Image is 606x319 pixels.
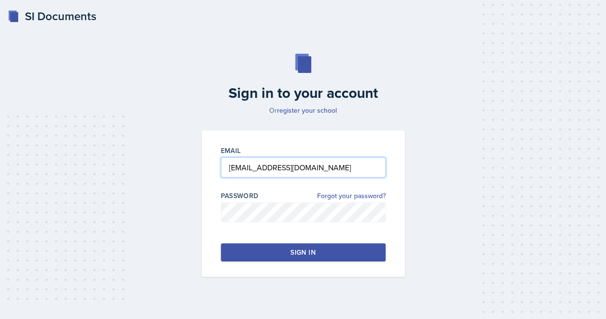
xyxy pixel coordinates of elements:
[196,84,411,102] h2: Sign in to your account
[8,8,96,25] a: SI Documents
[196,106,411,115] p: Or
[317,191,386,201] a: Forgot your password?
[221,157,386,177] input: Email
[221,191,259,201] label: Password
[221,243,386,261] button: Sign in
[290,248,315,257] div: Sign in
[221,146,241,155] label: Email
[277,106,337,115] a: register your school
